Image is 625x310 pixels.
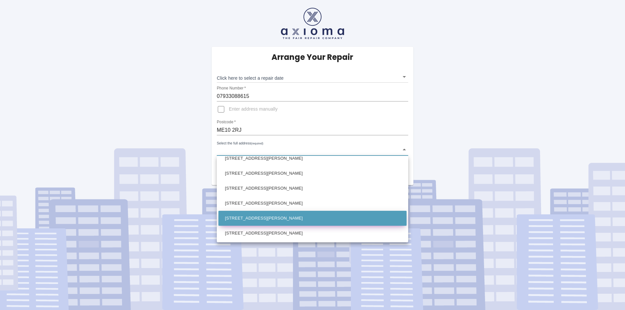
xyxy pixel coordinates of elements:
[218,181,407,196] li: [STREET_ADDRESS][PERSON_NAME]
[218,211,407,226] li: [STREET_ADDRESS][PERSON_NAME]
[218,196,407,211] li: [STREET_ADDRESS][PERSON_NAME]
[218,166,407,181] li: [STREET_ADDRESS][PERSON_NAME]
[218,151,407,166] li: [STREET_ADDRESS][PERSON_NAME]
[218,226,407,241] li: [STREET_ADDRESS][PERSON_NAME]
